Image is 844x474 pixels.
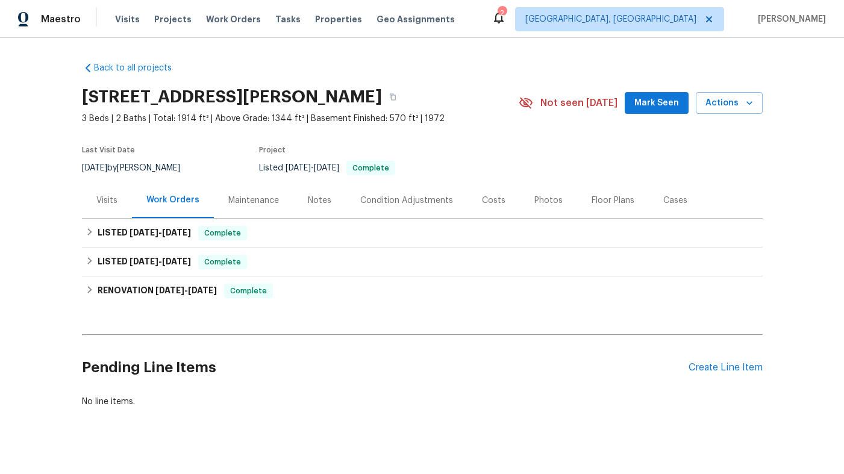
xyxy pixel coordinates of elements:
[259,146,286,154] span: Project
[225,285,272,297] span: Complete
[482,195,505,207] div: Costs
[155,286,217,295] span: -
[146,194,199,206] div: Work Orders
[130,228,191,237] span: -
[360,195,453,207] div: Condition Adjustments
[286,164,311,172] span: [DATE]
[82,146,135,154] span: Last Visit Date
[259,164,395,172] span: Listed
[98,226,191,240] h6: LISTED
[634,96,679,111] span: Mark Seen
[82,248,763,276] div: LISTED [DATE]-[DATE]Complete
[162,228,191,237] span: [DATE]
[625,92,689,114] button: Mark Seen
[199,256,246,268] span: Complete
[82,91,382,103] h2: [STREET_ADDRESS][PERSON_NAME]
[592,195,634,207] div: Floor Plans
[98,255,191,269] h6: LISTED
[82,161,195,175] div: by [PERSON_NAME]
[154,13,192,25] span: Projects
[199,227,246,239] span: Complete
[41,13,81,25] span: Maestro
[130,257,191,266] span: -
[96,195,117,207] div: Visits
[82,113,519,125] span: 3 Beds | 2 Baths | Total: 1914 ft² | Above Grade: 1344 ft² | Basement Finished: 570 ft² | 1972
[82,340,689,396] h2: Pending Line Items
[348,164,394,172] span: Complete
[115,13,140,25] span: Visits
[705,96,753,111] span: Actions
[82,164,107,172] span: [DATE]
[315,13,362,25] span: Properties
[286,164,339,172] span: -
[82,396,763,408] div: No line items.
[130,228,158,237] span: [DATE]
[228,195,279,207] div: Maintenance
[663,195,687,207] div: Cases
[162,257,191,266] span: [DATE]
[98,284,217,298] h6: RENOVATION
[377,13,455,25] span: Geo Assignments
[689,362,763,373] div: Create Line Item
[188,286,217,295] span: [DATE]
[82,276,763,305] div: RENOVATION [DATE]-[DATE]Complete
[206,13,261,25] span: Work Orders
[525,13,696,25] span: [GEOGRAPHIC_DATA], [GEOGRAPHIC_DATA]
[308,195,331,207] div: Notes
[130,257,158,266] span: [DATE]
[534,195,563,207] div: Photos
[155,286,184,295] span: [DATE]
[696,92,763,114] button: Actions
[82,62,198,74] a: Back to all projects
[275,15,301,23] span: Tasks
[382,86,404,108] button: Copy Address
[498,7,506,19] div: 2
[82,219,763,248] div: LISTED [DATE]-[DATE]Complete
[314,164,339,172] span: [DATE]
[753,13,826,25] span: [PERSON_NAME]
[540,97,617,109] span: Not seen [DATE]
